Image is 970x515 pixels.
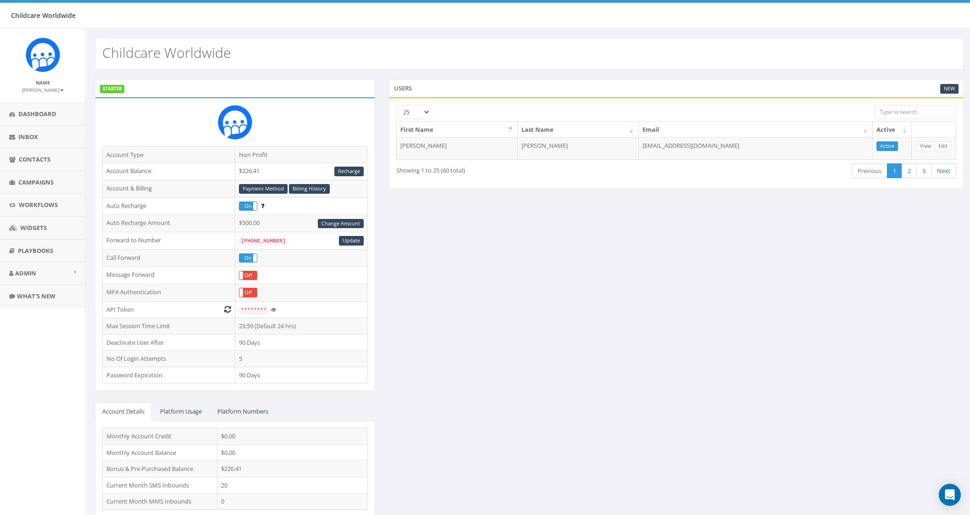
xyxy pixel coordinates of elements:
a: Update [339,236,364,246]
div: OnOff [239,288,257,297]
a: Next [931,163,956,179]
span: Childcare Worldwide [11,11,76,20]
h2: Childcare Worldwide [102,45,231,60]
i: Generate New Token [224,306,231,312]
th: Email: activate to sort column ascending [639,122,873,138]
label: Off [239,288,256,297]
small: Name [36,79,50,86]
td: Current Month MMS Inbounds [103,493,217,510]
td: Deactivate User After [103,334,235,351]
td: 20 [217,477,368,493]
td: Account & Billing [103,180,235,197]
th: Last Name: activate to sort column ascending [518,122,639,138]
a: Platform Numbers [210,402,276,421]
td: API Token [103,301,235,318]
img: Rally_Corp_Icon.png [218,105,252,140]
th: Active: activate to sort column ascending [873,122,912,138]
td: Forward to Number [103,232,235,250]
div: OnOff [239,271,257,280]
td: $226.41 [235,163,368,180]
a: View [916,141,935,151]
td: Call Forward [103,249,235,267]
a: Change Amount [318,219,364,229]
label: Off [239,271,256,280]
span: Widgets [20,224,47,232]
span: Workflows [19,201,58,209]
td: [PERSON_NAME] [397,137,518,159]
td: [EMAIL_ADDRESS][DOMAIN_NAME] [639,137,873,159]
input: Type to search [875,105,956,119]
td: $500.00 [235,215,368,232]
td: Auto Recharge [103,197,235,215]
td: 90 Days [235,367,368,383]
a: Billing History [289,184,330,194]
td: Message Forward [103,267,235,284]
label: STARTER [100,85,124,93]
small: [PERSON_NAME] [22,87,64,93]
td: $226.41 [217,461,368,477]
td: Account Balance [103,163,235,180]
td: Bonus & Pre-Purchased Balance [103,461,217,477]
code: [PHONE_NUMBER] [239,237,288,245]
a: Payment Method [239,184,288,194]
label: On [239,254,256,262]
td: [PERSON_NAME] [518,137,639,159]
a: 2 [902,163,917,179]
div: OnOff [239,253,257,263]
a: [PERSON_NAME] [22,85,64,94]
td: 5 [235,351,368,367]
img: Rally_Corp_Icon.png [26,38,60,72]
div: Open Intercom Messenger [939,484,961,506]
span: Contacts [19,155,50,163]
td: Password Expiration [103,367,235,383]
th: First Name: activate to sort column descending [397,122,518,138]
span: What's New [17,292,55,300]
div: Users [389,79,964,97]
td: No Of Login Attempts [103,351,235,367]
span: Dashboard [18,110,56,118]
a: Recharge [334,167,364,176]
span: Inbox [18,133,38,141]
a: Active [876,141,898,151]
td: Current Month SMS Inbounds [103,477,217,493]
td: Max Session Time Limit [103,318,235,335]
span: Campaigns [18,178,54,186]
a: New [940,84,959,94]
div: Showing 1 to 25 (60 total) [396,162,621,175]
td: 90 Days [235,334,368,351]
div: OnOff [239,202,257,211]
td: Non Profit [235,146,368,163]
span: Playbooks [18,246,53,255]
a: 1 [887,163,902,179]
a: Platform Usage [153,402,209,421]
label: On [239,202,256,210]
a: Edit [935,141,951,151]
td: MFA Authentication [103,284,235,301]
td: $0.00 [217,428,368,445]
td: $0.00 [217,444,368,461]
span: Admin [15,269,36,277]
td: Auto Recharge Amount [103,215,235,232]
span: Enable to prevent campaign failure. [261,202,264,210]
a: 3 [916,163,931,179]
a: Previous [852,163,887,179]
td: Account Type [103,146,235,163]
td: Monthly Account Credit [103,428,217,445]
td: 23:59 (Default 24 hrs) [235,318,368,335]
a: Account Details [95,402,152,421]
td: 0 [217,493,368,510]
td: Monthly Account Balance [103,444,217,461]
